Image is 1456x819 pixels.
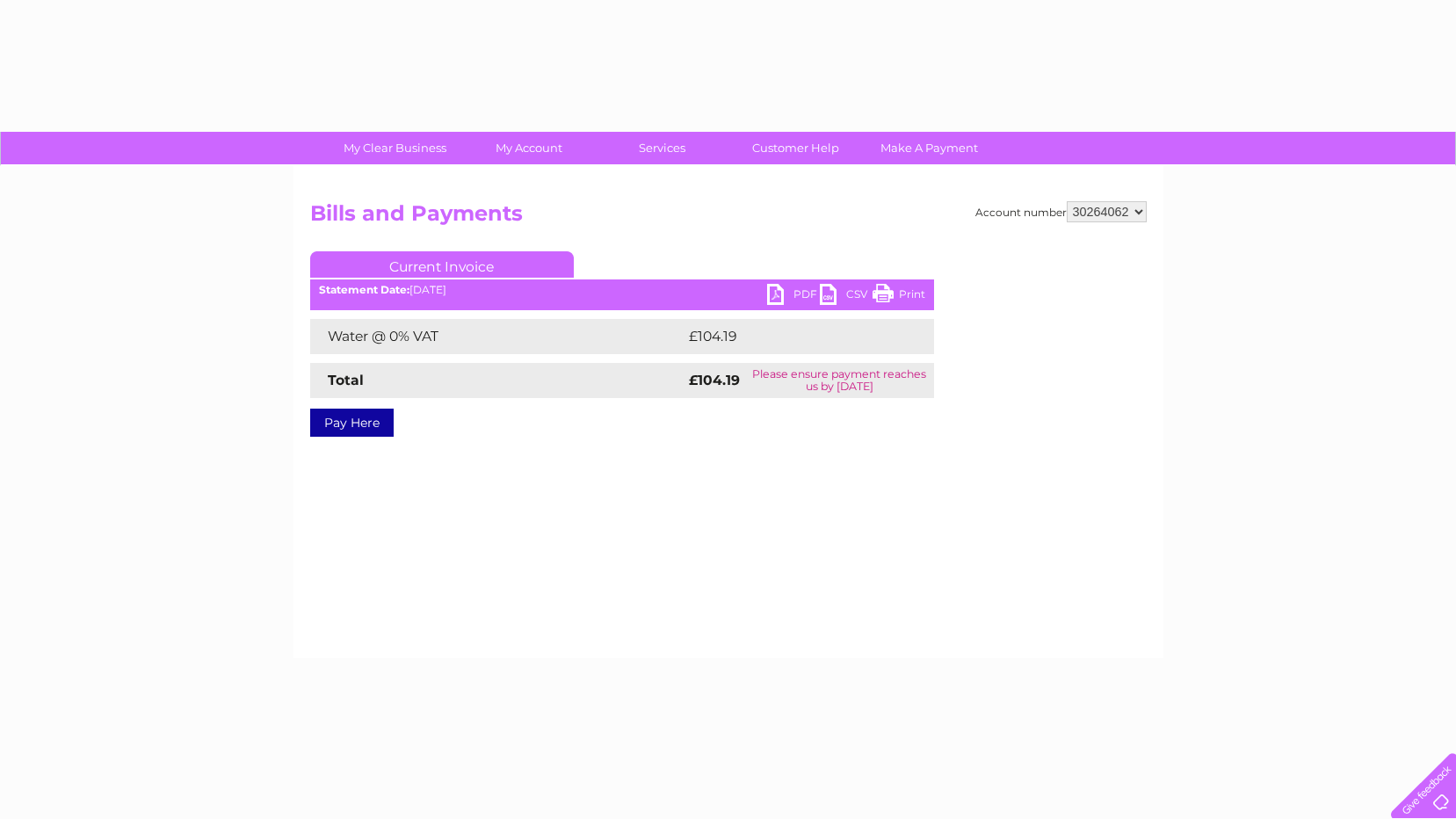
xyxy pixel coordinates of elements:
a: Current Invoice [310,251,574,278]
a: Make A Payment [857,132,1002,164]
a: Services [590,132,735,164]
td: Water @ 0% VAT [310,319,685,354]
a: CSV [820,284,873,309]
div: [DATE] [310,284,934,296]
strong: £104.19 [689,372,740,388]
td: £104.19 [685,319,901,354]
a: My Clear Business [322,132,467,164]
h2: Bills and Payments [310,201,1147,235]
a: My Account [456,132,601,164]
td: Please ensure payment reaches us by [DATE] [745,363,933,398]
a: Print [873,284,925,309]
a: Pay Here [310,409,394,437]
strong: Total [328,372,364,388]
a: Customer Help [723,132,868,164]
b: Statement Date: [319,283,409,296]
div: Account number [975,201,1147,222]
a: PDF [767,284,820,309]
